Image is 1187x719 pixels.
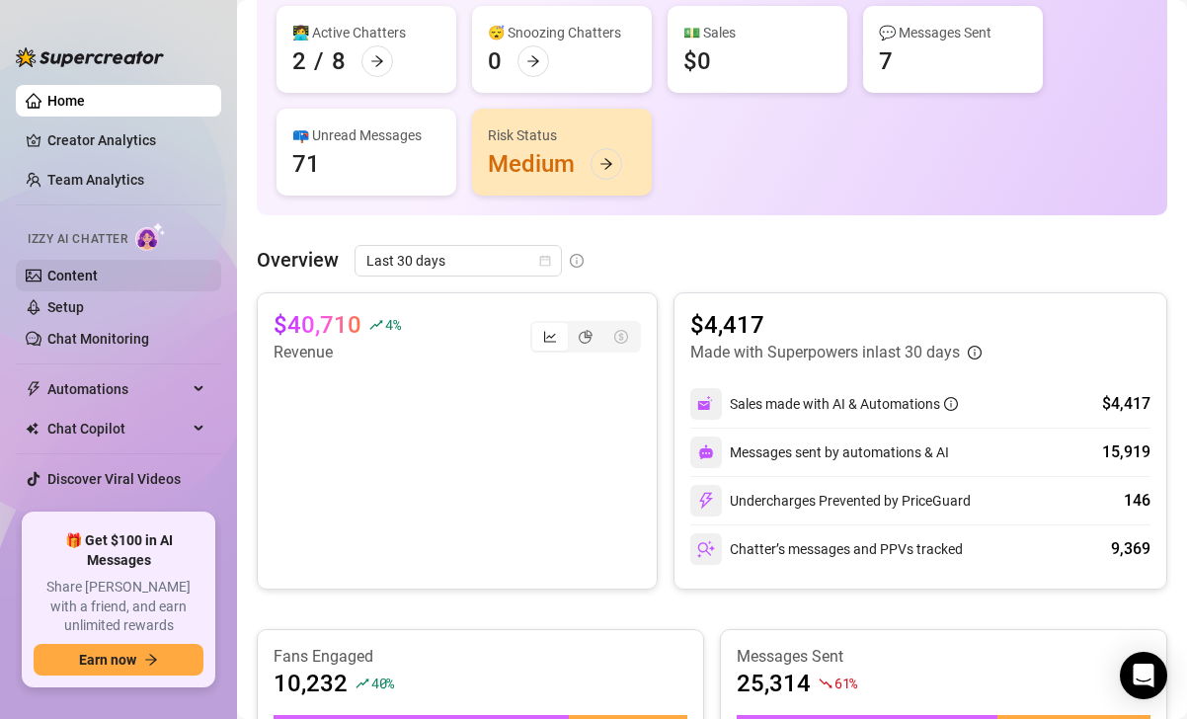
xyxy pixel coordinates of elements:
span: arrow-right [599,157,613,171]
div: 👩‍💻 Active Chatters [292,22,440,43]
div: Undercharges Prevented by PriceGuard [690,485,971,517]
span: calendar [539,255,551,267]
span: fall [819,677,832,690]
div: 💵 Sales [683,22,831,43]
div: 💬 Messages Sent [879,22,1027,43]
span: arrow-right [144,653,158,667]
a: Home [47,93,85,109]
span: 4 % [385,315,400,334]
div: $4,417 [1102,392,1150,416]
span: rise [356,677,369,690]
a: Setup [47,299,84,315]
a: Chat Monitoring [47,331,149,347]
img: svg%3e [698,444,714,460]
div: $0 [683,45,711,77]
span: info-circle [570,254,584,268]
div: 7 [879,45,893,77]
article: Overview [257,245,339,275]
span: arrow-right [526,54,540,68]
button: Earn nowarrow-right [34,644,203,676]
div: Risk Status [488,124,636,146]
div: 😴 Snoozing Chatters [488,22,636,43]
div: 15,919 [1102,440,1150,464]
a: Creator Analytics [47,124,205,156]
div: Sales made with AI & Automations [730,393,958,415]
span: line-chart [543,330,557,344]
img: svg%3e [697,492,715,510]
div: Chatter’s messages and PPVs tracked [690,533,963,565]
article: Fans Engaged [274,646,687,668]
span: Chat Copilot [47,413,188,444]
article: 25,314 [737,668,811,699]
span: dollar-circle [614,330,628,344]
div: 0 [488,45,502,77]
article: Messages Sent [737,646,1150,668]
span: thunderbolt [26,381,41,397]
div: 📪 Unread Messages [292,124,440,146]
article: $4,417 [690,309,982,341]
span: Earn now [79,652,136,668]
div: 146 [1124,489,1150,513]
div: Messages sent by automations & AI [690,437,949,468]
span: arrow-right [370,54,384,68]
div: Open Intercom Messenger [1120,652,1167,699]
span: pie-chart [579,330,593,344]
article: Revenue [274,341,400,364]
span: rise [369,318,383,332]
div: segmented control [530,321,641,353]
div: 9,369 [1111,537,1150,561]
div: 2 [292,45,306,77]
img: svg%3e [697,395,715,413]
img: AI Chatter [135,222,166,251]
span: Izzy AI Chatter [28,230,127,249]
a: Discover Viral Videos [47,471,181,487]
div: 8 [332,45,346,77]
span: Share [PERSON_NAME] with a friend, and earn unlimited rewards [34,578,203,636]
div: 71 [292,148,320,180]
img: Chat Copilot [26,422,39,436]
article: $40,710 [274,309,361,341]
article: Made with Superpowers in last 30 days [690,341,960,364]
img: svg%3e [697,540,715,558]
span: Last 30 days [366,246,550,276]
img: logo-BBDzfeDw.svg [16,47,164,67]
span: 61 % [834,674,857,692]
span: info-circle [944,397,958,411]
span: info-circle [968,346,982,359]
span: 40 % [371,674,394,692]
article: 10,232 [274,668,348,699]
a: Team Analytics [47,172,144,188]
span: Automations [47,373,188,405]
span: 🎁 Get $100 in AI Messages [34,531,203,570]
a: Content [47,268,98,283]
